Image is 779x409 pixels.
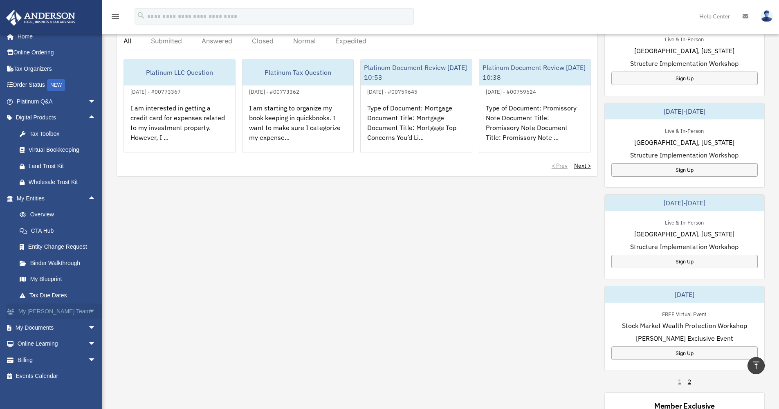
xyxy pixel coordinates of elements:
[658,218,710,226] div: Live & In-Person
[11,222,108,239] a: CTA Hub
[88,336,104,353] span: arrow_drop_down
[658,34,710,43] div: Live & In-Person
[11,158,108,174] a: Land Trust Kit
[124,97,235,160] div: I am interested in getting a credit card for expenses related to my investment property. However,...
[361,87,424,95] div: [DATE] - #00759645
[29,177,98,187] div: Wholesale Trust Kit
[630,242,739,252] span: Structure Implementation Workshop
[479,59,591,153] a: Platinum Document Review [DATE] 10:38[DATE] - #00759624Type of Document: Promissory Note Document...
[6,77,108,94] a: Order StatusNEW
[151,37,182,45] div: Submitted
[6,319,108,336] a: My Documentsarrow_drop_down
[29,129,98,139] div: Tax Toolbox
[242,59,354,85] div: Platinum Tax Question
[360,59,472,153] a: Platinum Document Review [DATE] 10:53[DATE] - #00759645Type of Document: Mortgage Document Title:...
[88,352,104,369] span: arrow_drop_down
[751,360,761,370] i: vertical_align_top
[11,255,108,271] a: Binder Walkthrough
[479,87,543,95] div: [DATE] - #00759624
[293,37,316,45] div: Normal
[634,137,734,147] span: [GEOGRAPHIC_DATA], [US_STATE]
[656,309,713,318] div: FREE Virtual Event
[748,357,765,374] a: vertical_align_top
[630,58,739,68] span: Structure Implementation Workshop
[11,142,108,158] a: Virtual Bookkeeping
[6,110,108,126] a: Digital Productsarrow_drop_up
[110,14,120,21] a: menu
[622,321,747,330] span: Stock Market Wealth Protection Workshop
[6,190,108,207] a: My Entitiesarrow_drop_up
[479,97,590,160] div: Type of Document: Promissory Note Document Title: Promissory Note Document Title: Promissory Note...
[605,286,764,303] div: [DATE]
[761,10,773,22] img: User Pic
[11,207,108,223] a: Overview
[11,287,108,303] a: Tax Due Dates
[242,97,354,160] div: I am starting to organize my book keeping in quickbooks. I want to make sure I categorize my expe...
[6,336,108,352] a: Online Learningarrow_drop_down
[110,11,120,21] i: menu
[29,161,98,171] div: Land Trust Kit
[88,93,104,110] span: arrow_drop_down
[4,10,78,26] img: Anderson Advisors Platinum Portal
[634,229,734,239] span: [GEOGRAPHIC_DATA], [US_STATE]
[11,126,108,142] a: Tax Toolbox
[123,59,236,153] a: Platinum LLC Question[DATE] - #00773367I am interested in getting a credit card for expenses rela...
[11,271,108,288] a: My Blueprint
[88,303,104,320] span: arrow_drop_down
[605,103,764,119] div: [DATE]-[DATE]
[6,368,108,384] a: Events Calendar
[636,333,733,343] span: [PERSON_NAME] Exclusive Event
[47,79,65,91] div: NEW
[574,162,591,170] a: Next >
[137,11,146,20] i: search
[124,59,235,85] div: Platinum LLC Question
[688,378,691,386] a: 2
[6,28,104,45] a: Home
[479,59,590,85] div: Platinum Document Review [DATE] 10:38
[6,61,108,77] a: Tax Organizers
[29,145,98,155] div: Virtual Bookkeeping
[88,110,104,126] span: arrow_drop_up
[605,195,764,211] div: [DATE]-[DATE]
[335,37,366,45] div: Expedited
[611,346,758,360] a: Sign Up
[252,37,274,45] div: Closed
[634,46,734,56] span: [GEOGRAPHIC_DATA], [US_STATE]
[361,97,472,160] div: Type of Document: Mortgage Document Title: Mortgage Document Title: Mortgage Top Concerns You’d L...
[611,255,758,268] a: Sign Up
[11,239,108,255] a: Entity Change Request
[11,174,108,191] a: Wholesale Trust Kit
[6,45,108,61] a: Online Ordering
[202,37,232,45] div: Answered
[6,352,108,368] a: Billingarrow_drop_down
[361,59,472,85] div: Platinum Document Review [DATE] 10:53
[123,37,131,45] div: All
[611,163,758,177] a: Sign Up
[630,150,739,160] span: Structure Implementation Workshop
[6,303,108,320] a: My [PERSON_NAME] Teamarrow_drop_down
[6,93,108,110] a: Platinum Q&Aarrow_drop_down
[242,87,306,95] div: [DATE] - #00773362
[124,87,187,95] div: [DATE] - #00773367
[242,59,354,153] a: Platinum Tax Question[DATE] - #00773362I am starting to organize my book keeping in quickbooks. I...
[611,72,758,85] a: Sign Up
[88,319,104,336] span: arrow_drop_down
[658,126,710,135] div: Live & In-Person
[88,190,104,207] span: arrow_drop_up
